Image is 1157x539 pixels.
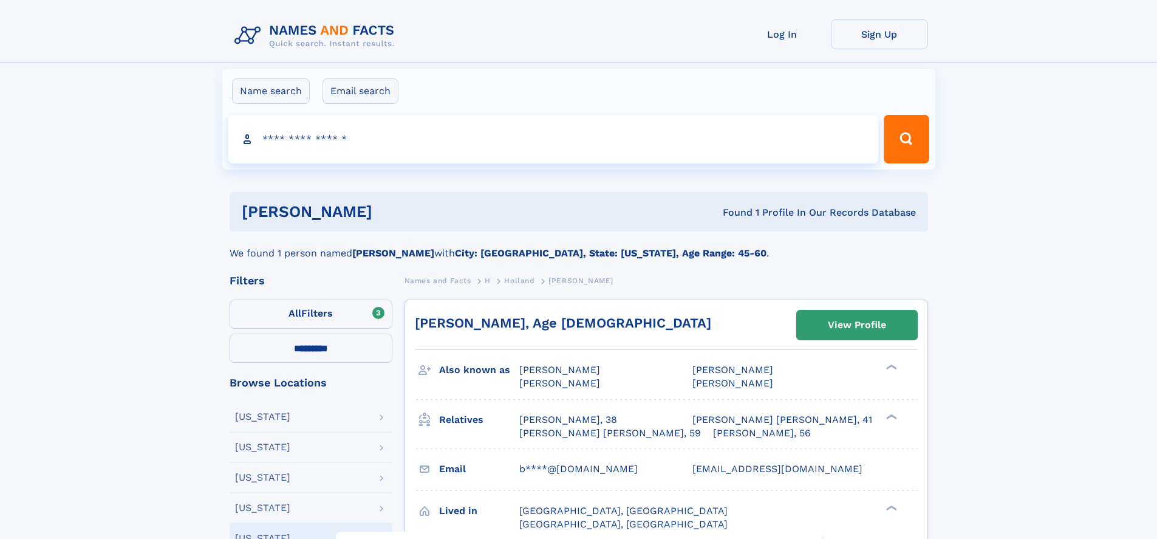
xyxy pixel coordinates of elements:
[352,247,434,259] b: [PERSON_NAME]
[519,364,600,376] span: [PERSON_NAME]
[455,247,766,259] b: City: [GEOGRAPHIC_DATA], State: [US_STATE], Age Range: 45-60
[519,377,600,389] span: [PERSON_NAME]
[485,273,491,288] a: H
[734,19,831,49] a: Log In
[235,473,290,482] div: [US_STATE]
[230,275,392,286] div: Filters
[242,204,548,219] h1: [PERSON_NAME]
[439,410,519,430] h3: Relatives
[230,19,404,52] img: Logo Names and Facts
[519,427,701,440] a: [PERSON_NAME] [PERSON_NAME], 59
[439,501,519,521] h3: Lived in
[235,412,290,422] div: [US_STATE]
[439,360,519,380] h3: Also known as
[230,377,392,388] div: Browse Locations
[230,300,392,329] label: Filters
[883,504,898,512] div: ❯
[547,206,916,219] div: Found 1 Profile In Our Records Database
[884,115,929,163] button: Search Button
[548,276,613,285] span: [PERSON_NAME]
[235,503,290,513] div: [US_STATE]
[504,273,534,288] a: Holland
[288,307,301,319] span: All
[404,273,471,288] a: Names and Facts
[519,505,728,517] span: [GEOGRAPHIC_DATA], [GEOGRAPHIC_DATA]
[504,276,534,285] span: Holland
[883,363,898,371] div: ❯
[828,311,886,339] div: View Profile
[831,19,928,49] a: Sign Up
[485,276,491,285] span: H
[323,78,398,104] label: Email search
[228,115,879,163] input: search input
[692,413,872,427] a: [PERSON_NAME] [PERSON_NAME], 41
[230,232,928,261] div: We found 1 person named with .
[883,413,898,421] div: ❯
[692,377,773,389] span: [PERSON_NAME]
[415,315,711,331] a: [PERSON_NAME], Age [DEMOGRAPHIC_DATA]
[797,311,917,340] a: View Profile
[439,459,519,479] h3: Email
[692,463,862,475] span: [EMAIL_ADDRESS][DOMAIN_NAME]
[519,518,728,530] span: [GEOGRAPHIC_DATA], [GEOGRAPHIC_DATA]
[713,427,811,440] a: [PERSON_NAME], 56
[519,413,617,427] a: [PERSON_NAME], 38
[235,442,290,452] div: [US_STATE]
[232,78,310,104] label: Name search
[692,364,773,376] span: [PERSON_NAME]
